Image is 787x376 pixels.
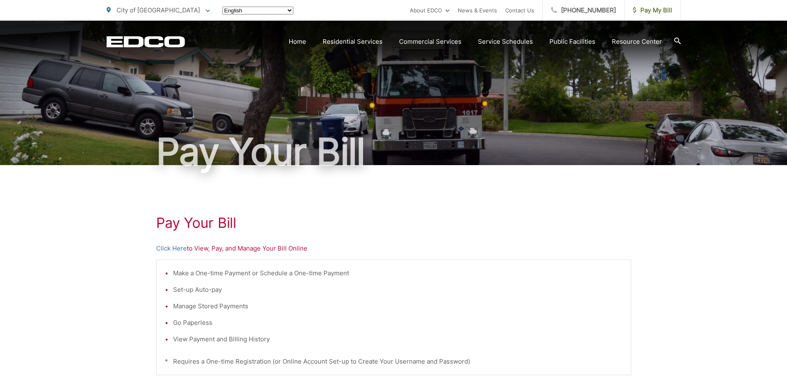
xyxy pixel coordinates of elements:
[222,7,293,14] select: Select a language
[289,37,306,47] a: Home
[107,36,185,47] a: EDCD logo. Return to the homepage.
[505,5,534,15] a: Contact Us
[612,37,662,47] a: Resource Center
[458,5,497,15] a: News & Events
[156,244,631,253] p: to View, Pay, and Manage Your Bill Online
[173,285,623,295] li: Set-up Auto-pay
[165,357,623,367] p: * Requires a One-time Registration (or Online Account Set-up to Create Your Username and Password)
[323,37,383,47] a: Residential Services
[156,215,631,231] h1: Pay Your Bill
[173,268,623,278] li: Make a One-time Payment or Schedule a One-time Payment
[633,5,672,15] span: Pay My Bill
[410,5,449,15] a: About EDCO
[117,6,200,14] span: City of [GEOGRAPHIC_DATA]
[107,131,681,173] h1: Pay Your Bill
[478,37,533,47] a: Service Schedules
[173,301,623,311] li: Manage Stored Payments
[173,334,623,344] li: View Payment and Billing History
[156,244,187,253] a: Click Here
[173,318,623,328] li: Go Paperless
[399,37,461,47] a: Commercial Services
[549,37,595,47] a: Public Facilities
